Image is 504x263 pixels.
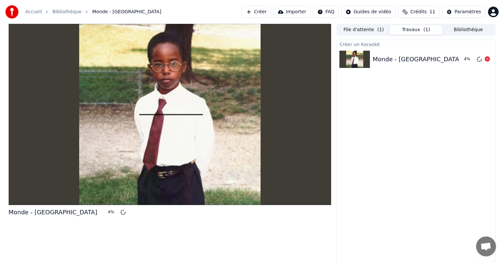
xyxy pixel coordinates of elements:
button: Paramètres [442,6,485,18]
button: FAQ [313,6,339,18]
div: Paramètres [455,9,481,15]
a: Bibliothèque [52,9,82,15]
div: 4 % [464,57,474,62]
button: Créer [242,6,271,18]
span: ( 1 ) [423,26,430,33]
span: ( 1 ) [377,26,384,33]
span: Monde - [GEOGRAPHIC_DATA] [92,9,161,15]
button: Guides de vidéo [341,6,396,18]
a: Accueil [25,9,42,15]
button: Bibliothèque [442,25,495,35]
div: Monde - [GEOGRAPHIC_DATA] [9,208,98,217]
div: Monde - [GEOGRAPHIC_DATA] [373,55,462,64]
nav: breadcrumb [25,9,161,15]
button: Travaux [390,25,442,35]
div: 4 % [108,210,118,215]
button: Crédits11 [398,6,440,18]
a: Ouvrir le chat [476,237,496,256]
button: File d'attente [337,25,390,35]
button: Importer [274,6,311,18]
div: Créer un Karaoké [337,40,495,48]
img: youka [5,5,19,19]
span: 11 [429,9,435,15]
span: Crédits [410,9,427,15]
